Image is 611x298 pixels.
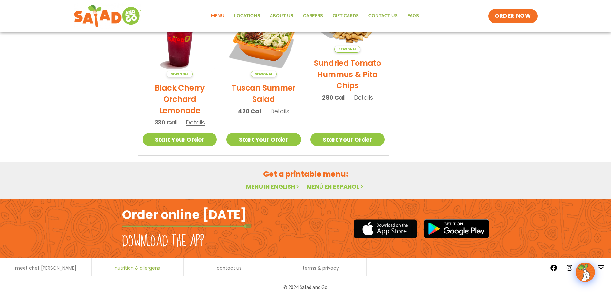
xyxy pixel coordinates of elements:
span: 280 Cal [322,93,345,102]
h2: Download the app [122,233,204,251]
nav: Menu [206,9,424,24]
span: ORDER NOW [495,12,531,20]
a: contact us [217,266,242,270]
a: FAQs [403,9,424,24]
img: Product photo for Tuscan Summer Salad [226,3,301,78]
a: terms & privacy [303,266,339,270]
h2: Get a printable menu: [138,168,473,180]
span: Seasonal [334,46,360,53]
p: © 2024 Salad and Go [125,283,486,292]
a: Menu in English [246,183,300,191]
span: Seasonal [251,71,277,77]
h2: Sundried Tomato Hummus & Pita Chips [310,57,385,91]
img: Product photo for Black Cherry Orchard Lemonade [143,3,217,78]
a: Start Your Order [226,133,301,146]
a: meet chef [PERSON_NAME] [15,266,76,270]
img: google_play [424,219,489,238]
a: Start Your Order [310,133,385,146]
img: new-SAG-logo-768×292 [74,3,142,29]
img: appstore [354,218,417,239]
span: 420 Cal [238,107,261,115]
a: Locations [229,9,265,24]
span: Details [354,94,373,102]
a: nutrition & allergens [115,266,160,270]
h2: Black Cherry Orchard Lemonade [143,82,217,116]
a: ORDER NOW [488,9,537,23]
h2: Tuscan Summer Salad [226,82,301,105]
span: Details [270,107,289,115]
a: Menú en español [307,183,365,191]
img: wpChatIcon [576,263,594,281]
a: Menu [206,9,229,24]
a: Contact Us [364,9,403,24]
h2: Order online [DATE] [122,207,247,223]
a: Careers [298,9,328,24]
span: Details [186,118,205,126]
a: GIFT CARDS [328,9,364,24]
span: 330 Cal [155,118,177,127]
span: Seasonal [167,71,193,77]
a: Start Your Order [143,133,217,146]
img: fork [122,224,251,228]
a: About Us [265,9,298,24]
